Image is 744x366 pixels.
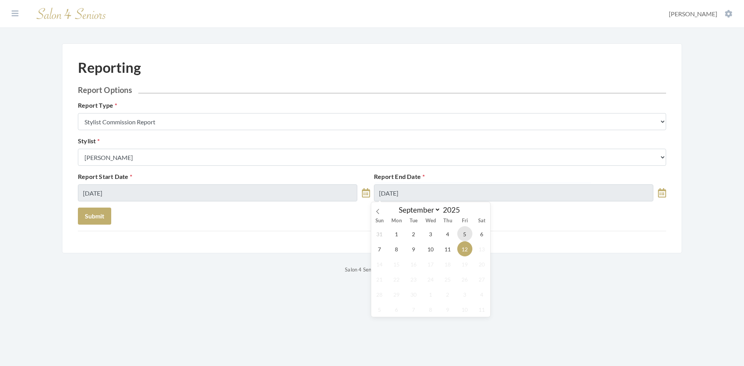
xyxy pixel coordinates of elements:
span: September 23, 2025 [406,271,421,287]
span: September 6, 2025 [474,226,489,241]
span: Sun [371,218,388,223]
span: September 19, 2025 [457,256,472,271]
label: Report Start Date [78,172,133,181]
span: September 21, 2025 [372,271,387,287]
span: September 30, 2025 [406,287,421,302]
span: Sat [473,218,490,223]
span: August 31, 2025 [372,226,387,241]
span: September 15, 2025 [389,256,404,271]
a: toggle [658,184,666,201]
span: September 8, 2025 [389,241,404,256]
input: Year [441,205,466,214]
span: October 3, 2025 [457,287,472,302]
span: Mon [388,218,405,223]
span: September 4, 2025 [440,226,455,241]
input: Select Date [374,184,653,201]
span: September 9, 2025 [406,241,421,256]
span: September 26, 2025 [457,271,472,287]
span: September 5, 2025 [457,226,472,241]
span: September 13, 2025 [474,241,489,256]
label: Report Type [78,101,117,110]
span: September 3, 2025 [423,226,438,241]
span: Tue [405,218,422,223]
span: September 17, 2025 [423,256,438,271]
span: October 6, 2025 [389,302,404,317]
button: Submit [78,208,111,225]
a: toggle [362,184,370,201]
span: October 4, 2025 [474,287,489,302]
span: September 18, 2025 [440,256,455,271]
label: Stylist [78,136,100,146]
span: [PERSON_NAME] [669,10,717,17]
select: Month [395,205,441,215]
span: September 16, 2025 [406,256,421,271]
span: September 14, 2025 [372,256,387,271]
span: September 22, 2025 [389,271,404,287]
span: October 10, 2025 [457,302,472,317]
span: October 2, 2025 [440,287,455,302]
span: Thu [439,218,456,223]
span: Wed [422,218,439,223]
span: October 11, 2025 [474,302,489,317]
span: September 7, 2025 [372,241,387,256]
span: September 25, 2025 [440,271,455,287]
span: September 24, 2025 [423,271,438,287]
span: September 10, 2025 [423,241,438,256]
span: October 5, 2025 [372,302,387,317]
span: September 12, 2025 [457,241,472,256]
span: September 20, 2025 [474,256,489,271]
span: September 28, 2025 [372,287,387,302]
span: October 7, 2025 [406,302,421,317]
input: Select Date [78,184,357,201]
p: Salon 4 Seniors © 2025 [62,265,682,274]
span: September 27, 2025 [474,271,489,287]
span: September 29, 2025 [389,287,404,302]
img: Salon 4 Seniors [33,5,110,23]
span: October 8, 2025 [423,302,438,317]
h1: Reporting [78,59,141,76]
h2: Report Options [78,85,666,95]
label: Report End Date [374,172,425,181]
span: September 11, 2025 [440,241,455,256]
button: [PERSON_NAME] [666,10,735,18]
span: Fri [456,218,473,223]
span: September 1, 2025 [389,226,404,241]
span: October 1, 2025 [423,287,438,302]
span: October 9, 2025 [440,302,455,317]
span: September 2, 2025 [406,226,421,241]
